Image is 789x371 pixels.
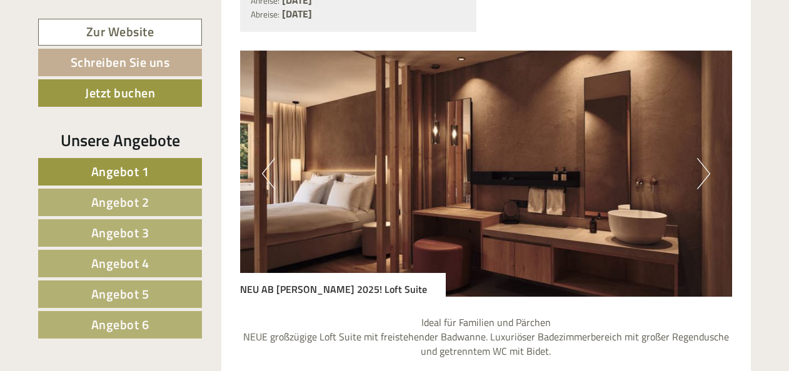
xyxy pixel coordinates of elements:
[181,106,474,115] small: 22:03
[240,273,446,297] div: NEU AB [PERSON_NAME] 2025! Loft Suite
[19,37,193,46] small: 22:02
[38,79,202,107] a: Jetzt buchen
[91,315,149,334] span: Angebot 6
[91,162,149,181] span: Angebot 1
[19,147,311,157] div: [GEOGRAPHIC_DATA]
[181,54,474,64] div: Sie
[412,324,493,351] button: Senden
[91,223,149,242] span: Angebot 3
[91,254,149,273] span: Angebot 4
[697,158,710,189] button: Next
[217,3,276,24] div: Dienstag
[262,158,275,189] button: Previous
[251,8,279,21] small: Abreise:
[9,10,199,48] div: Guten Tag, wie können wir Ihnen helfen?
[224,121,268,142] div: [DATE]
[19,214,311,223] small: 08:19
[282,6,312,21] b: [DATE]
[240,51,733,297] img: image
[175,51,483,117] div: Vielen Dank für die tollen Angebote. Eine Frage hätten wir noch: Darf unser 3-jähriger Sohn auch ...
[38,129,202,152] div: Unsere Angebote
[91,284,149,304] span: Angebot 5
[38,49,202,76] a: Schreiben Sie uns
[38,19,202,46] a: Zur Website
[9,145,318,225] div: Sehr geehrter [PERSON_NAME], Kinder dürfen all unsere Pools mitbenutzen. Einzig der Saunabereich ...
[91,192,149,212] span: Angebot 2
